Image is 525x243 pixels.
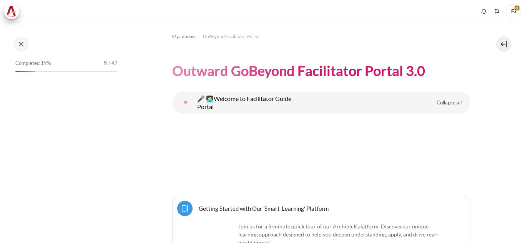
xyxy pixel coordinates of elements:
a: My courses [172,32,195,41]
span: / 47 [108,60,118,67]
h1: Outward GoBeyond Facilitator Portal 3.0 [172,62,425,80]
span: GoBeyond Facilitator Portal [203,33,259,40]
a: Collapse all [431,96,467,109]
img: Architeck [6,6,17,17]
span: 9 [104,60,107,67]
a: Architeck Architeck [4,4,23,19]
span: Completed 19% [15,60,51,67]
span: My courses [172,33,195,40]
div: Show notification window with no new notifications [478,6,490,17]
a: 🎤 👩🏻‍💻Welcome to Facilitator Guide Portal [178,95,193,110]
img: Banner [197,121,446,188]
a: GoBeyond Facilitator Portal [203,32,259,41]
span: Collapse all [437,99,462,107]
div: 19% [15,71,35,72]
nav: Navigation bar [172,30,470,43]
button: Languages [491,6,503,17]
a: User menu [506,4,521,19]
span: FJ [506,4,521,19]
a: Getting Started with Our 'Smart-Learning' Platform [199,205,329,212]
